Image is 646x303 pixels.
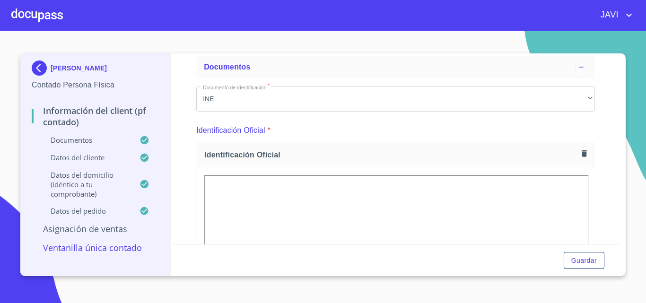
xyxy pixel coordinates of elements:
p: Asignación de Ventas [32,223,159,234]
p: Ventanilla única contado [32,242,159,253]
span: Guardar [571,255,597,267]
p: [PERSON_NAME] [51,64,107,72]
p: Contado Persona Física [32,79,159,91]
p: Datos del domicilio (idéntico a tu comprobante) [32,170,140,199]
div: Documentos [196,56,595,78]
p: Identificación Oficial [196,125,265,136]
div: INE [196,86,595,112]
button: Guardar [564,252,604,269]
span: Documentos [204,63,250,71]
div: [PERSON_NAME] [32,61,159,79]
span: JAVI [594,8,623,23]
p: Datos del pedido [32,206,140,216]
p: Información del Client (PF contado) [32,105,159,128]
p: Datos del cliente [32,153,140,162]
img: Docupass spot blue [32,61,51,76]
p: Documentos [32,135,140,145]
span: Identificación Oficial [204,150,578,160]
button: account of current user [594,8,635,23]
